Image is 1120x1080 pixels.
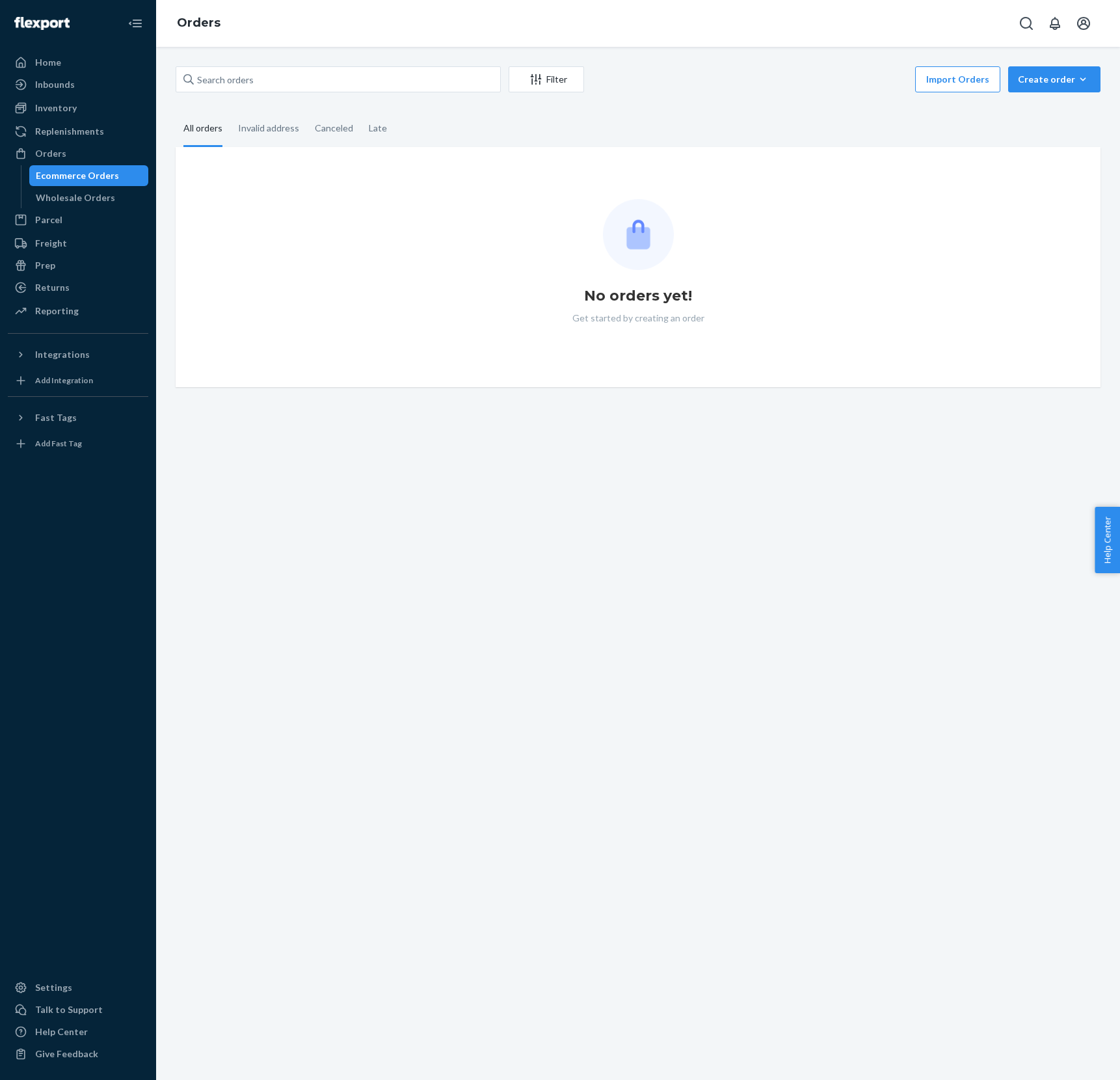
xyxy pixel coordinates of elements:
button: Import Orders [915,66,1000,92]
div: Returns [35,281,70,294]
button: Help Center [1095,507,1120,573]
button: Give Feedback [8,1044,148,1064]
div: Replenishments [35,125,104,138]
a: Add Fast Tag [8,433,148,454]
button: Close Navigation [122,10,148,36]
div: Integrations [35,348,90,361]
div: Talk to Support [35,1003,103,1016]
div: Orders [35,147,66,160]
div: Canceled [315,111,353,145]
div: Home [35,56,61,69]
button: Fast Tags [8,407,148,428]
a: Orders [177,16,220,30]
a: Ecommerce Orders [29,165,149,186]
a: Orders [8,143,148,164]
div: All orders [183,111,222,147]
div: Inbounds [35,78,75,91]
div: Freight [35,237,67,250]
div: Give Feedback [35,1047,98,1060]
div: Prep [35,259,55,272]
a: Inventory [8,98,148,118]
button: Talk to Support [8,999,148,1020]
img: Empty list [603,199,674,270]
div: Fast Tags [35,411,77,424]
div: Wholesale Orders [36,191,115,204]
a: Help Center [8,1021,148,1042]
a: Settings [8,977,148,998]
div: Inventory [35,101,77,115]
button: Open Search Box [1013,10,1039,36]
a: Inbounds [8,74,148,95]
button: Open notifications [1042,10,1068,36]
button: Open account menu [1071,10,1097,36]
a: Returns [8,277,148,298]
div: Help Center [35,1025,88,1038]
div: Parcel [35,213,62,226]
button: Create order [1008,66,1100,92]
div: Create order [1018,73,1091,86]
div: Filter [509,73,583,86]
div: Late [369,111,387,145]
a: Parcel [8,209,148,230]
div: Invalid address [238,111,299,145]
a: Prep [8,255,148,276]
a: Add Integration [8,370,148,391]
a: Freight [8,233,148,254]
a: Wholesale Orders [29,187,149,208]
a: Replenishments [8,121,148,142]
a: Home [8,52,148,73]
div: Add Fast Tag [35,438,82,449]
ol: breadcrumbs [167,5,231,42]
div: Reporting [35,304,79,317]
p: Get started by creating an order [572,312,704,325]
img: Flexport logo [14,17,70,30]
button: Integrations [8,344,148,365]
div: Settings [35,981,72,994]
h1: No orders yet! [584,286,692,306]
div: Add Integration [35,375,93,386]
input: Search orders [176,66,501,92]
a: Reporting [8,301,148,321]
div: Ecommerce Orders [36,169,119,182]
button: Filter [509,66,584,92]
